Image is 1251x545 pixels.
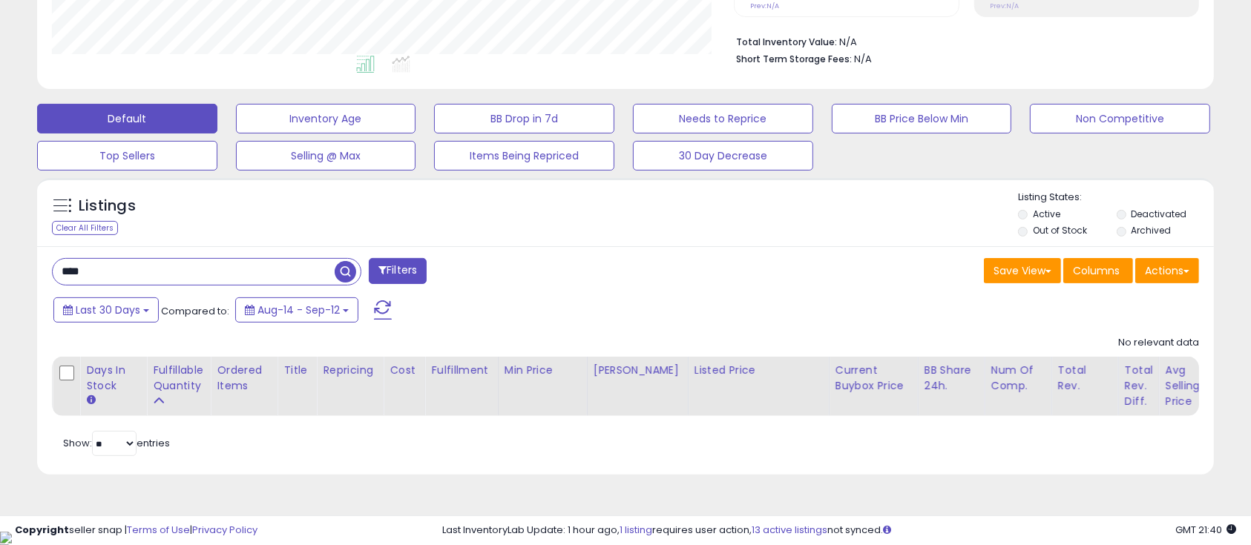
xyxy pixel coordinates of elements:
button: Selling @ Max [236,141,416,171]
div: Clear All Filters [52,221,118,235]
small: Prev: N/A [750,1,779,10]
label: Active [1033,208,1060,220]
button: Filters [369,258,427,284]
div: Min Price [505,363,581,378]
div: Total Rev. [1058,363,1112,394]
div: Fulfillable Quantity [153,363,204,394]
label: Out of Stock [1033,224,1087,237]
a: 13 active listings [752,523,827,537]
button: 30 Day Decrease [633,141,813,171]
a: 1 listing [620,523,652,537]
div: Current Buybox Price [835,363,912,394]
button: Items Being Repriced [434,141,614,171]
small: Days In Stock. [86,394,95,407]
li: N/A [736,32,1188,50]
div: seller snap | | [15,523,257,538]
div: Repricing [323,363,377,378]
span: Show: entries [63,436,170,450]
b: Total Inventory Value: [736,36,837,48]
button: Actions [1135,258,1199,283]
span: 2025-10-13 21:40 GMT [1175,523,1236,537]
label: Archived [1131,224,1171,237]
button: BB Drop in 7d [434,104,614,133]
p: Listing States: [1018,191,1213,205]
button: Default [37,104,217,133]
div: Fulfillment [431,363,491,378]
button: Aug-14 - Sep-12 [235,297,358,323]
a: Privacy Policy [192,523,257,537]
button: BB Price Below Min [832,104,1012,133]
div: Title [283,363,310,378]
b: Short Term Storage Fees: [736,53,852,65]
button: Non Competitive [1030,104,1210,133]
div: No relevant data [1118,336,1199,350]
div: BB Share 24h. [925,363,979,394]
button: Last 30 Days [53,297,159,323]
button: Save View [984,258,1061,283]
span: Aug-14 - Sep-12 [257,303,340,317]
div: Last InventoryLab Update: 1 hour ago, requires user action, not synced. [442,523,1236,538]
span: Columns [1073,263,1120,278]
div: Num of Comp. [991,363,1045,394]
div: Total Rev. Diff. [1125,363,1153,409]
label: Deactivated [1131,208,1186,220]
span: Compared to: [161,304,229,318]
div: Cost [390,363,418,378]
strong: Copyright [15,523,69,537]
div: Listed Price [695,363,823,378]
a: Terms of Use [127,523,190,537]
div: Ordered Items [217,363,271,394]
button: Inventory Age [236,104,416,133]
span: Last 30 Days [76,303,140,317]
button: Needs to Reprice [633,104,813,133]
div: Avg Selling Price [1165,363,1219,409]
button: Columns [1063,258,1133,283]
h5: Listings [79,196,136,217]
button: Top Sellers [37,141,217,171]
span: N/A [854,52,872,66]
div: Days In Stock [86,363,140,394]
div: [PERSON_NAME] [594,363,682,378]
small: Prev: N/A [991,1,1019,10]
